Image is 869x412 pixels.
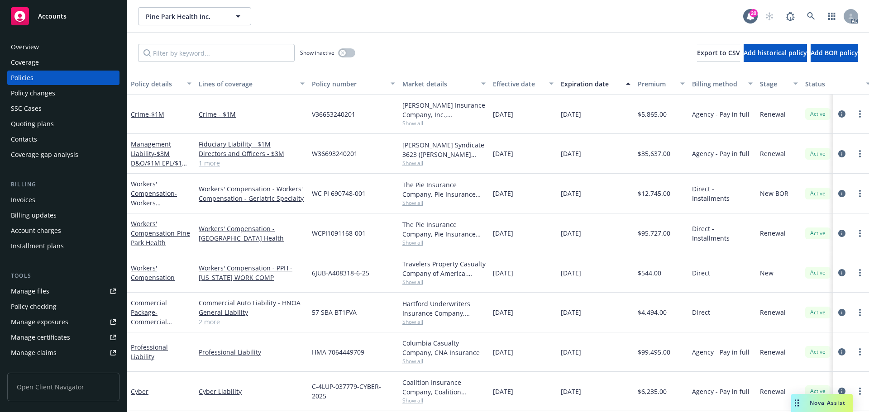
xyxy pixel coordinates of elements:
[692,184,753,203] span: Direct - Installments
[131,298,167,336] a: Commercial Package
[131,308,172,336] span: - Commercial Package
[809,348,827,356] span: Active
[750,9,758,17] div: 20
[199,184,305,203] a: Workers' Compensation - Workers' Compensation - Geriatric Specialty
[760,7,778,25] a: Start snowing
[638,228,670,238] span: $95,727.00
[312,347,364,357] span: HMA 7064449709
[308,73,399,95] button: Policy number
[836,188,847,199] a: circleInformation
[7,55,119,70] a: Coverage
[557,73,634,95] button: Expiration date
[855,148,865,159] a: more
[402,239,486,246] span: Show all
[402,220,486,239] div: The Pie Insurance Company, Pie Insurance (Carrier)
[199,149,305,158] a: Directors and Officers - $3M
[11,284,49,298] div: Manage files
[11,239,64,253] div: Installment plans
[688,73,756,95] button: Billing method
[146,12,224,21] span: Pine Park Health Inc.
[692,149,750,158] span: Agency - Pay in full
[809,229,827,237] span: Active
[692,79,743,89] div: Billing method
[402,397,486,404] span: Show all
[11,315,68,329] div: Manage exposures
[312,268,369,278] span: 6JUB-A408318-6-25
[131,110,164,118] a: Crime
[11,361,53,375] div: Manage BORs
[802,7,820,25] a: Search
[131,79,181,89] div: Policy details
[11,193,35,207] div: Invoices
[149,110,164,118] span: - $1M
[810,399,845,407] span: Nova Assist
[199,347,305,357] a: Professional Liability
[692,387,750,396] span: Agency - Pay in full
[11,346,57,360] div: Manage claims
[402,357,486,365] span: Show all
[402,299,486,318] div: Hartford Underwriters Insurance Company, Hartford Insurance Group
[744,48,807,57] span: Add historical policy
[809,269,827,277] span: Active
[760,79,788,89] div: Stage
[692,268,710,278] span: Direct
[312,382,395,401] span: C-4LUP-037779-CYBER-2025
[756,73,802,95] button: Stage
[561,268,581,278] span: [DATE]
[199,263,305,282] a: Workers' Compensation - PPH - [US_STATE] WORK COMP
[638,387,667,396] span: $6,235.00
[697,48,740,57] span: Export to CSV
[561,228,581,238] span: [DATE]
[402,140,486,159] div: [PERSON_NAME] Syndicate 3623 ([PERSON_NAME] [PERSON_NAME] Limited), [PERSON_NAME] Group
[493,228,513,238] span: [DATE]
[7,271,119,280] div: Tools
[638,347,670,357] span: $99,495.00
[199,387,305,396] a: Cyber Liability
[760,268,774,278] span: New
[199,224,305,243] a: Workers' Compensation - [GEOGRAPHIC_DATA] Health
[7,180,119,189] div: Billing
[836,307,847,318] a: circleInformation
[836,267,847,278] a: circleInformation
[744,44,807,62] button: Add historical policy
[131,264,175,282] a: Workers' Compensation
[11,132,37,147] div: Contacts
[811,44,858,62] button: Add BOR policy
[781,7,799,25] a: Report a Bug
[11,147,78,162] div: Coverage gap analysis
[493,308,513,317] span: [DATE]
[127,73,195,95] button: Policy details
[809,189,827,198] span: Active
[199,109,305,119] a: Crime - $1M
[199,158,305,168] a: 1 more
[402,100,486,119] div: [PERSON_NAME] Insurance Company, Inc., [PERSON_NAME] Group
[199,308,305,317] a: General Liability
[561,79,621,89] div: Expiration date
[195,73,308,95] button: Lines of coverage
[7,315,119,329] a: Manage exposures
[493,347,513,357] span: [DATE]
[7,330,119,345] a: Manage certificates
[493,149,513,158] span: [DATE]
[855,346,865,357] a: more
[836,148,847,159] a: circleInformation
[402,159,486,167] span: Show all
[7,373,119,401] span: Open Client Navigator
[855,188,865,199] a: more
[312,228,366,238] span: WCPI1091168-001
[402,259,486,278] div: Travelers Property Casualty Company of America, Travelers Insurance
[791,394,853,412] button: Nova Assist
[131,387,148,396] a: Cyber
[809,110,827,118] span: Active
[7,86,119,100] a: Policy changes
[836,228,847,239] a: circleInformation
[634,73,688,95] button: Premium
[809,150,827,158] span: Active
[312,149,358,158] span: W36693240201
[760,149,786,158] span: Renewal
[399,73,489,95] button: Market details
[638,79,675,89] div: Premium
[7,147,119,162] a: Coverage gap analysis
[493,109,513,119] span: [DATE]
